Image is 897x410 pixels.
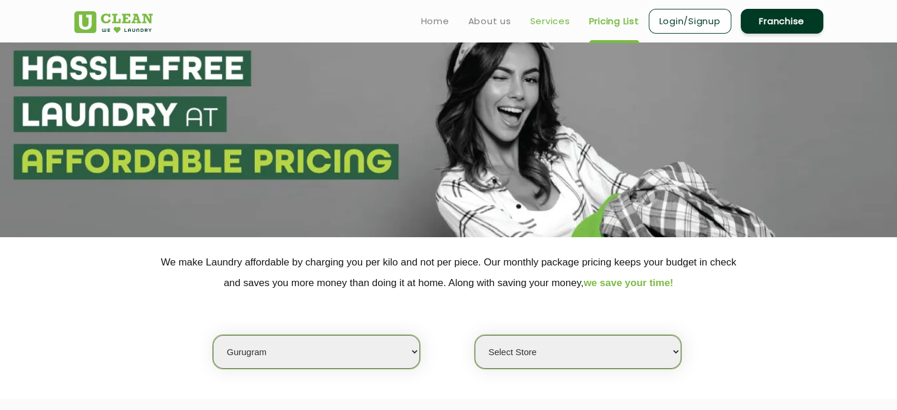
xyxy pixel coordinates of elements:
img: UClean Laundry and Dry Cleaning [74,11,153,33]
a: Login/Signup [649,9,731,34]
a: Franchise [741,9,823,34]
a: Pricing List [589,14,639,28]
a: Services [530,14,570,28]
p: We make Laundry affordable by charging you per kilo and not per piece. Our monthly package pricin... [74,252,823,293]
span: we save your time! [584,277,673,288]
a: About us [468,14,511,28]
a: Home [421,14,449,28]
